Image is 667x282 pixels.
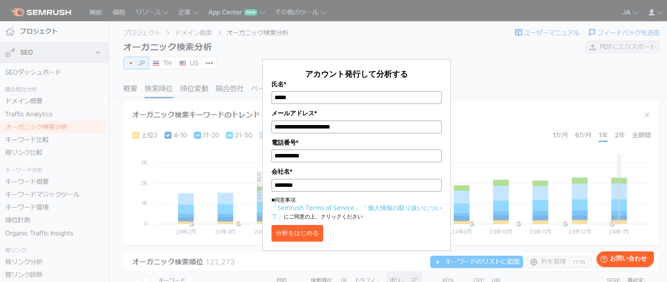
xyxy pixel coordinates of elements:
[589,248,657,272] iframe: Help widget launcher
[271,196,442,221] p: ■同意事項 にご同意の上、クリックください
[271,138,442,147] label: 電話番号*
[271,203,442,220] a: 「個人情報の取り扱いについて」
[271,225,323,242] button: 分析をはじめる
[271,108,442,118] label: メールアドレス*
[305,68,408,79] span: アカウント発行して分析する
[271,203,360,212] a: 「Semrush Terms of Service」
